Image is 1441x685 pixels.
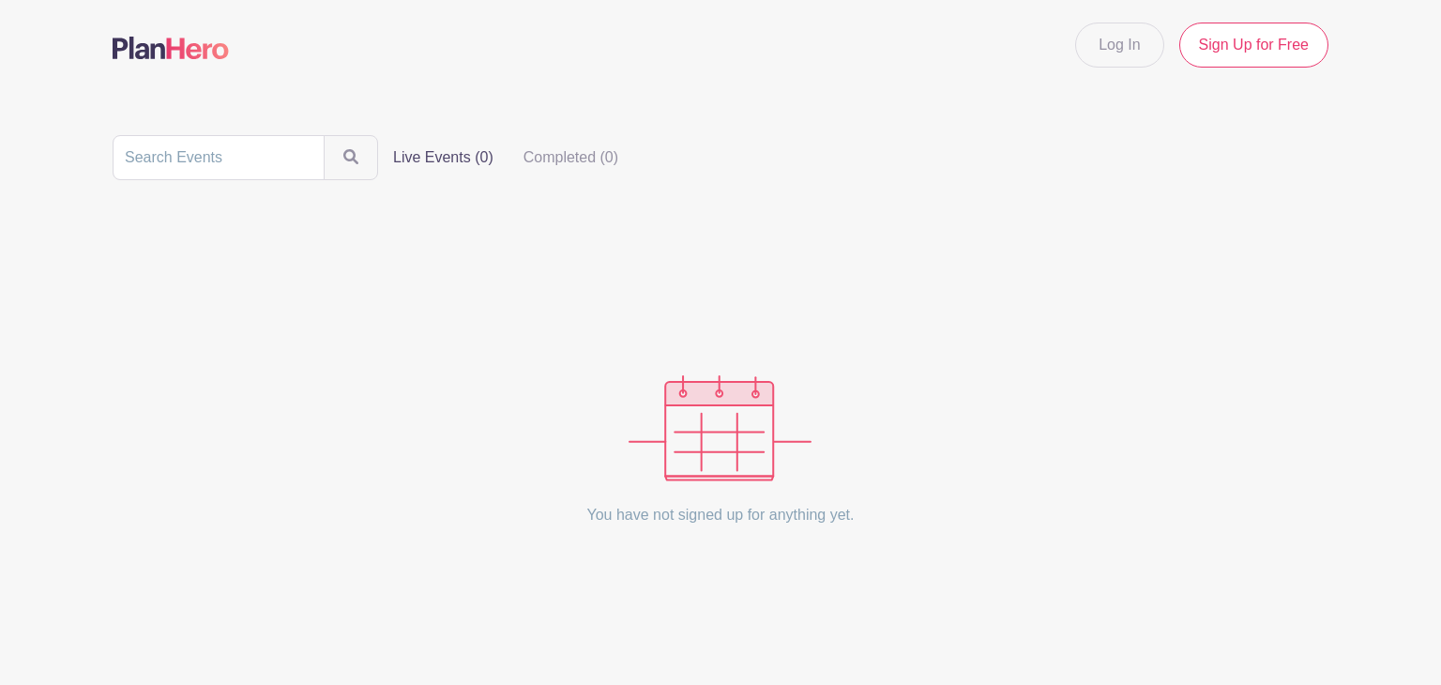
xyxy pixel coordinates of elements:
[378,139,508,176] label: Live Events (0)
[378,139,633,176] div: filters
[113,37,229,59] img: logo-507f7623f17ff9eddc593b1ce0a138ce2505c220e1c5a4e2b4648c50719b7d32.svg
[1179,23,1328,68] a: Sign Up for Free
[1075,23,1163,68] a: Log In
[587,481,855,549] p: You have not signed up for anything yet.
[629,375,812,481] img: events_empty-56550af544ae17c43cc50f3ebafa394433d06d5f1891c01edc4b5d1d59cfda54.svg
[113,135,325,180] input: Search Events
[508,139,633,176] label: Completed (0)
